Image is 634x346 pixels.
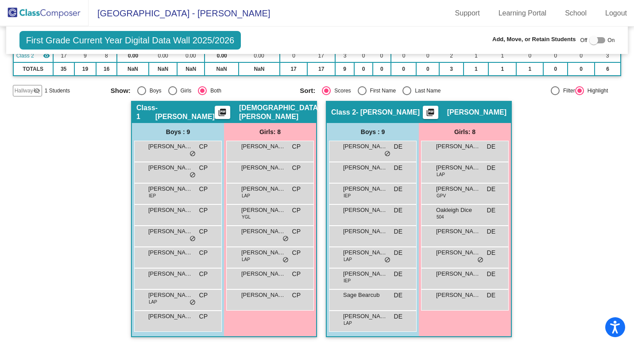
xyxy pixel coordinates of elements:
[354,62,373,76] td: 0
[327,123,419,141] div: Boys : 9
[242,192,250,199] span: LAP
[394,142,402,151] span: DE
[148,248,193,257] span: [PERSON_NAME]
[189,299,196,306] span: do_not_disturb_alt
[436,142,480,151] span: [PERSON_NAME]
[292,291,301,300] span: CP
[394,269,402,279] span: DE
[343,185,387,193] span: [PERSON_NAME]
[436,163,480,172] span: [PERSON_NAME]
[117,62,148,76] td: NaN
[436,206,480,215] span: Oakleigh Dice
[568,62,594,76] td: 0
[595,62,621,76] td: 6
[241,206,286,215] span: [PERSON_NAME]
[343,163,387,172] span: [PERSON_NAME]
[111,86,293,95] mat-radio-group: Select an option
[488,62,516,76] td: 1
[224,123,316,141] div: Girls: 8
[117,49,148,62] td: 0.00
[335,49,354,62] td: 3
[292,163,301,173] span: CP
[300,86,482,95] mat-radio-group: Select an option
[111,87,131,95] span: Show:
[394,312,402,321] span: DE
[149,62,178,76] td: NaN
[437,171,445,178] span: LAP
[354,49,373,62] td: 0
[205,49,239,62] td: 0.00
[148,269,193,278] span: [PERSON_NAME]
[416,49,439,62] td: 0
[241,291,286,300] span: [PERSON_NAME]
[492,35,576,44] span: Add, Move, or Retain Students
[199,227,208,236] span: CP
[425,108,436,120] mat-icon: picture_as_pdf
[343,142,387,151] span: [PERSON_NAME]
[148,291,193,300] span: [PERSON_NAME] [PERSON_NAME]
[436,185,480,193] span: [PERSON_NAME]
[96,62,117,76] td: 16
[33,87,40,94] mat-icon: visibility_off
[16,52,34,60] span: Class 2
[292,206,301,215] span: CP
[487,206,495,215] span: DE
[439,49,464,62] td: 2
[280,49,308,62] td: 0
[598,6,634,20] a: Logout
[344,277,351,284] span: IEP
[177,49,205,62] td: 0.00
[19,31,241,50] span: First Grade Current Year Digital Data Wall 2025/2026
[241,227,286,236] span: [PERSON_NAME]
[384,257,390,264] span: do_not_disturb_alt
[148,163,193,172] span: [PERSON_NAME]
[292,142,301,151] span: CP
[199,248,208,258] span: CP
[448,6,487,20] a: Support
[96,49,117,62] td: 8
[241,185,286,193] span: [PERSON_NAME]
[149,192,156,199] span: IEP
[487,227,495,236] span: DE
[241,269,286,278] span: [PERSON_NAME]
[436,227,480,236] span: [PERSON_NAME]
[568,49,594,62] td: 0
[199,291,208,300] span: CP
[411,87,441,95] div: Last Name
[437,192,446,199] span: GPV
[241,248,286,257] span: [PERSON_NAME]
[15,87,33,95] span: Hallway
[344,256,352,263] span: LAP
[487,291,495,300] span: DE
[292,269,301,279] span: CP
[300,87,315,95] span: Sort:
[89,6,270,20] span: [GEOGRAPHIC_DATA] - [PERSON_NAME]
[239,49,280,62] td: 0.00
[367,87,396,95] div: First Name
[43,52,50,59] mat-icon: visibility
[239,104,320,121] span: [DEMOGRAPHIC_DATA][PERSON_NAME]
[207,87,221,95] div: Both
[436,248,480,257] span: [PERSON_NAME]
[205,62,239,76] td: NaN
[343,248,387,257] span: [PERSON_NAME]
[491,6,554,20] a: Learning Portal
[356,108,420,117] span: - [PERSON_NAME]
[149,299,157,305] span: LAP
[487,185,495,194] span: DE
[241,163,286,172] span: [PERSON_NAME]
[488,49,516,62] td: 1
[580,36,588,44] span: Off
[217,108,228,120] mat-icon: picture_as_pdf
[487,269,495,279] span: DE
[487,248,495,258] span: DE
[53,62,74,76] td: 35
[13,49,53,62] td: Dana Egbert - Egbert
[487,142,495,151] span: DE
[13,62,53,76] td: TOTALS
[242,256,250,263] span: LAP
[516,49,543,62] td: 0
[394,227,402,236] span: DE
[148,206,193,215] span: [PERSON_NAME]
[344,320,352,327] span: LAP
